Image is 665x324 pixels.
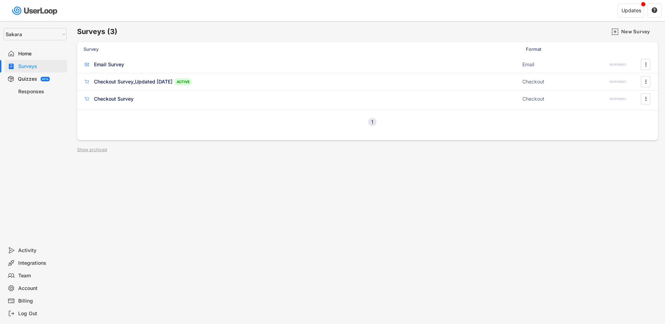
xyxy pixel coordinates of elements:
button:  [642,94,649,104]
div: Email [522,61,592,68]
div: Checkout [522,95,592,102]
div: BETA [42,78,48,80]
text:  [645,61,646,68]
img: AddMajor.svg [611,28,619,35]
div: Survey [83,46,522,52]
div: Checkout [522,78,592,85]
button:  [651,7,658,14]
div: Show archived [77,148,107,152]
text:  [645,78,646,85]
div: Log Out [18,310,65,317]
div: 1 [368,120,376,124]
div: Checkout Survey_Updated [DATE] [94,78,172,85]
text:  [652,7,657,13]
button:  [642,59,649,70]
div: Billing [18,298,65,304]
div: Checkout Survey [94,95,134,102]
div: Quizzes [18,76,37,82]
div: Updates [622,8,641,13]
h6: Surveys (3) [77,27,117,36]
div: RESPONSES [610,63,626,67]
div: Integrations [18,260,65,266]
div: Email Survey [94,61,124,68]
div: Activity [18,247,65,254]
div: ACTIVE [174,78,192,86]
div: Surveys [18,63,65,70]
div: Home [18,50,65,57]
text:  [645,95,646,102]
div: RESPONSES [610,97,626,101]
div: Account [18,285,65,292]
div: New Survey [621,28,656,35]
div: RESPONSES [610,80,626,84]
div: Format [526,46,596,52]
button:  [642,76,649,87]
img: userloop-logo-01.svg [11,4,60,18]
div: Team [18,272,65,279]
div: Responses [18,88,65,95]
